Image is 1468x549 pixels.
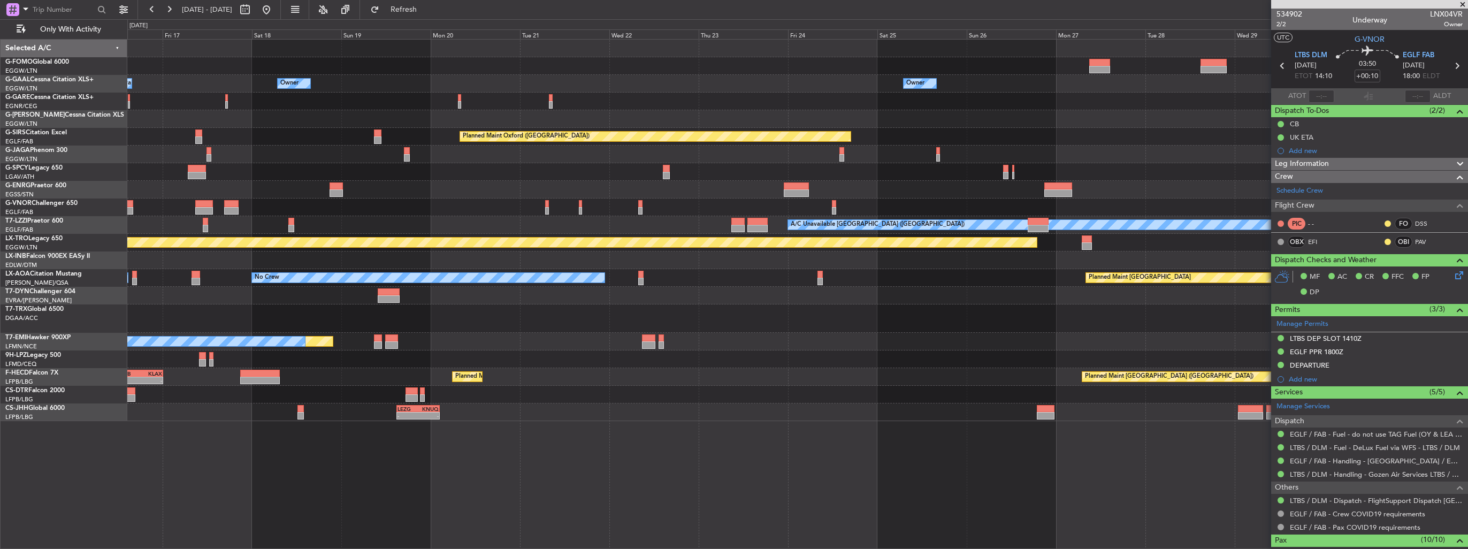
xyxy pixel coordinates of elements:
[1290,470,1463,479] a: LTBS / DLM - Handling - Gozen Air Services LTBS / DLM
[5,387,65,394] a: CS-DTRFalcon 2000
[5,370,58,376] a: F-HECDFalcon 7X
[5,208,33,216] a: EGLF/FAB
[1421,534,1445,545] span: (10/10)
[1295,50,1327,61] span: LTBS DLM
[1395,218,1412,230] div: FO
[5,190,34,199] a: EGSS/STN
[5,334,26,341] span: T7-EMI
[1275,105,1329,117] span: Dispatch To-Dos
[791,217,965,233] div: A/C Unavailable [GEOGRAPHIC_DATA] ([GEOGRAPHIC_DATA])
[5,200,32,207] span: G-VNOR
[1289,146,1463,155] div: Add new
[5,253,90,260] a: LX-INBFalcon 900EX EASy II
[788,29,877,39] div: Fri 24
[5,387,28,394] span: CS-DTR
[5,352,27,359] span: 9H-LPZ
[5,271,82,277] a: LX-AOACitation Mustang
[5,112,124,118] a: G-[PERSON_NAME]Cessna Citation XLS
[1275,254,1377,266] span: Dispatch Checks and Weather
[1288,91,1306,102] span: ATOT
[1315,71,1332,82] span: 14:10
[1276,319,1328,330] a: Manage Permits
[5,296,72,304] a: EVRA/[PERSON_NAME]
[5,182,30,189] span: G-ENRG
[1352,14,1387,26] div: Underway
[1355,34,1385,45] span: G-VNOR
[1290,456,1463,466] a: EGLF / FAB - Handling - [GEOGRAPHIC_DATA] / EGLF / FAB
[5,413,33,421] a: LFPB/LBG
[1290,361,1329,370] div: DEPARTURE
[5,85,37,93] a: EGGW/LTN
[163,29,252,39] div: Fri 17
[5,102,37,110] a: EGNR/CEG
[1276,9,1302,20] span: 534902
[5,218,63,224] a: T7-LZZIPraetor 600
[5,306,27,312] span: T7-TRX
[280,75,299,91] div: Owner
[1290,523,1420,532] a: EGLF / FAB - Pax COVID19 requirements
[1235,29,1324,39] div: Wed 29
[1295,71,1312,82] span: ETOT
[1308,219,1332,228] div: - -
[5,59,33,65] span: G-FOMO
[255,270,279,286] div: No Crew
[5,405,28,411] span: CS-JHH
[1275,200,1314,212] span: Flight Crew
[5,370,29,376] span: F-HECD
[1275,482,1298,494] span: Others
[1290,119,1299,128] div: CB
[140,370,162,377] div: KLAX
[418,413,439,419] div: -
[1429,105,1445,116] span: (2/2)
[365,1,430,18] button: Refresh
[1276,186,1323,196] a: Schedule Crew
[1276,20,1302,29] span: 2/2
[5,288,75,295] a: T7-DYNChallenger 604
[5,94,30,101] span: G-GARE
[5,94,94,101] a: G-GARECessna Citation XLS+
[1275,171,1293,183] span: Crew
[5,306,64,312] a: T7-TRXGlobal 6500
[33,2,94,18] input: Trip Number
[1295,60,1317,71] span: [DATE]
[5,235,28,242] span: LX-TRO
[1403,60,1425,71] span: [DATE]
[397,406,418,412] div: LEZG
[1430,9,1463,20] span: LNX04VR
[418,406,439,412] div: KNUQ
[5,59,69,65] a: G-FOMOGlobal 6000
[1288,218,1305,230] div: PIC
[1145,29,1235,39] div: Tue 28
[129,21,148,30] div: [DATE]
[5,182,66,189] a: G-ENRGPraetor 600
[5,129,67,136] a: G-SIRSCitation Excel
[5,314,38,322] a: DGAA/ACC
[28,26,113,33] span: Only With Activity
[1415,237,1439,247] a: PAV
[5,200,78,207] a: G-VNORChallenger 650
[1290,133,1313,142] div: UK ETA
[5,235,63,242] a: LX-TROLegacy 650
[520,29,609,39] div: Tue 21
[5,112,65,118] span: G-[PERSON_NAME]
[381,6,426,13] span: Refresh
[5,120,37,128] a: EGGW/LTN
[5,261,37,269] a: EDLW/DTM
[5,279,68,287] a: [PERSON_NAME]/QSA
[5,271,30,277] span: LX-AOA
[397,413,418,419] div: -
[1290,334,1362,343] div: LTBS DEP SLOT 1410Z
[1308,237,1332,247] a: EFI
[5,334,71,341] a: T7-EMIHawker 900XP
[5,378,33,386] a: LFPB/LBG
[1403,50,1434,61] span: EGLF FAB
[1290,443,1460,452] a: LTBS / DLM - Fuel - DeLux Fuel via WFS - LTBS / DLM
[1276,401,1330,412] a: Manage Services
[455,369,624,385] div: Planned Maint [GEOGRAPHIC_DATA] ([GEOGRAPHIC_DATA])
[5,226,33,234] a: EGLF/FAB
[5,218,27,224] span: T7-LZZI
[609,29,699,39] div: Wed 22
[5,147,67,154] a: G-JAGAPhenom 300
[1275,158,1329,170] span: Leg Information
[1421,272,1429,283] span: FP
